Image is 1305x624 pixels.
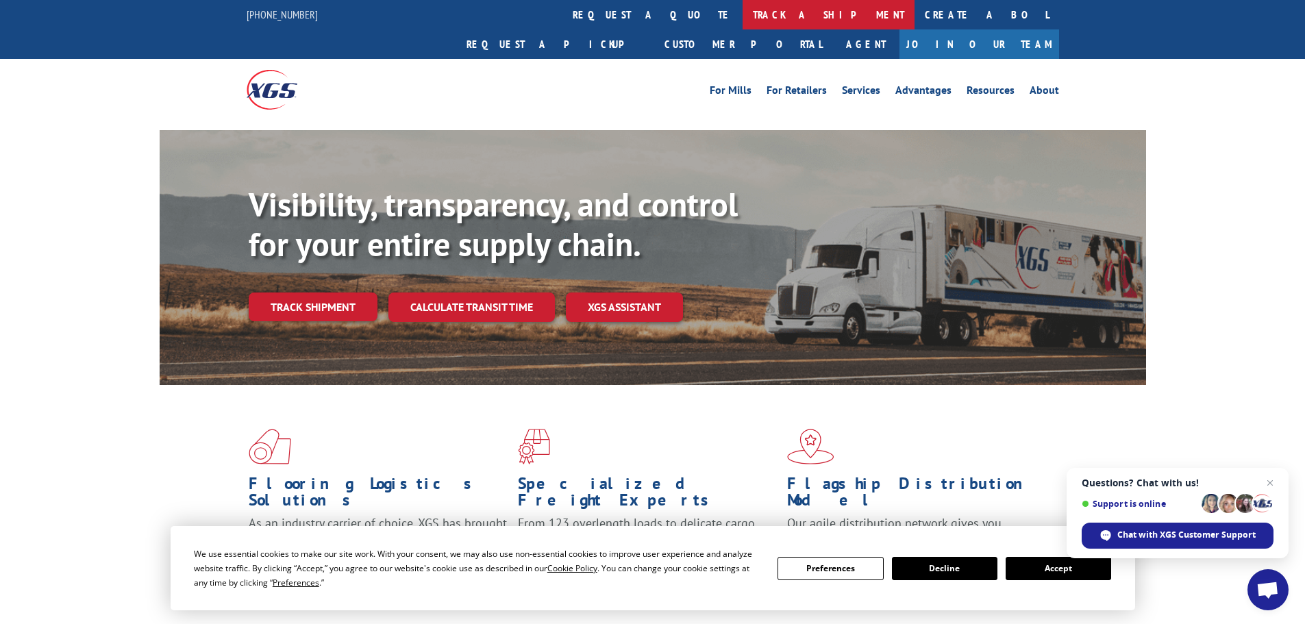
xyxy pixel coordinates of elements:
h1: Specialized Freight Experts [518,475,777,515]
img: xgs-icon-focused-on-flooring-red [518,429,550,464]
a: XGS ASSISTANT [566,292,683,322]
span: Our agile distribution network gives you nationwide inventory management on demand. [787,515,1039,547]
a: Open chat [1247,569,1289,610]
p: From 123 overlength loads to delicate cargo, our experienced staff knows the best way to move you... [518,515,777,576]
div: We use essential cookies to make our site work. With your consent, we may also use non-essential ... [194,547,761,590]
img: xgs-icon-flagship-distribution-model-red [787,429,834,464]
a: Advantages [895,85,952,100]
a: Services [842,85,880,100]
div: Cookie Consent Prompt [171,526,1135,610]
h1: Flagship Distribution Model [787,475,1046,515]
span: Support is online [1082,499,1197,509]
a: Track shipment [249,292,377,321]
span: Questions? Chat with us! [1082,477,1273,488]
a: For Mills [710,85,751,100]
a: Agent [832,29,899,59]
a: About [1030,85,1059,100]
a: For Retailers [767,85,827,100]
img: xgs-icon-total-supply-chain-intelligence-red [249,429,291,464]
button: Decline [892,557,997,580]
b: Visibility, transparency, and control for your entire supply chain. [249,183,738,265]
button: Preferences [778,557,883,580]
button: Accept [1006,557,1111,580]
h1: Flooring Logistics Solutions [249,475,508,515]
a: Request a pickup [456,29,654,59]
a: Customer Portal [654,29,832,59]
span: Cookie Policy [547,562,597,574]
span: Preferences [273,577,319,588]
a: [PHONE_NUMBER] [247,8,318,21]
a: Resources [967,85,1015,100]
span: Chat with XGS Customer Support [1117,529,1256,541]
span: Chat with XGS Customer Support [1082,523,1273,549]
span: As an industry carrier of choice, XGS has brought innovation and dedication to flooring logistics... [249,515,507,564]
a: Join Our Team [899,29,1059,59]
a: Calculate transit time [388,292,555,322]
